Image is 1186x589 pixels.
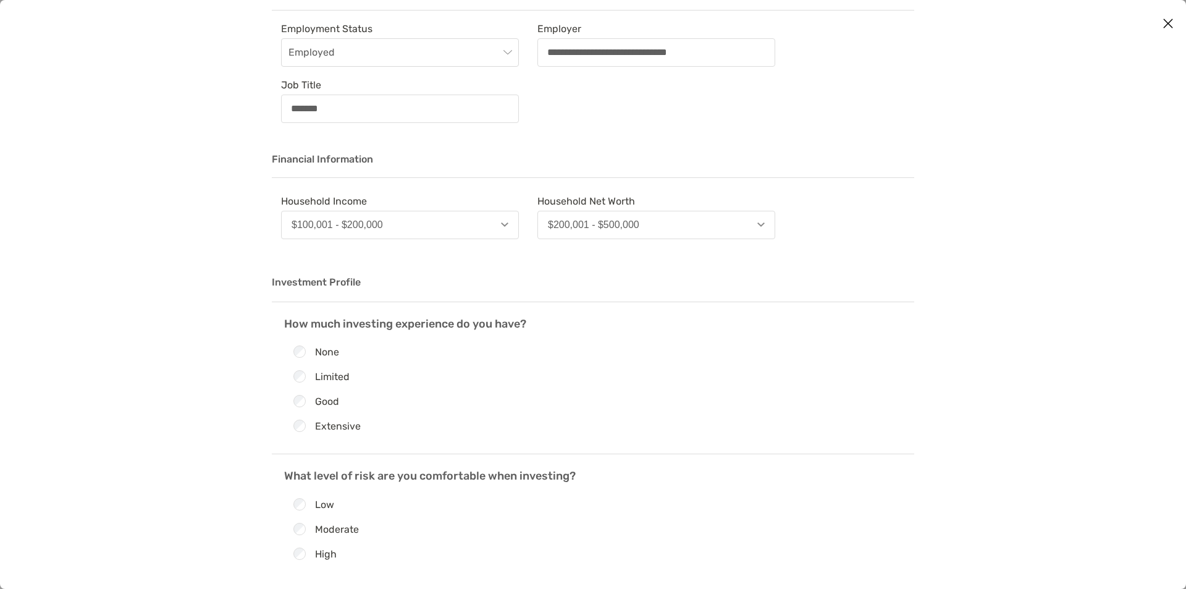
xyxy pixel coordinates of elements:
[288,39,511,66] span: Employed
[315,499,334,510] label: Low
[281,211,519,239] button: $100,001 - $200,000
[292,219,383,231] div: $100,001 - $200,000
[315,347,339,357] label: None
[757,222,765,227] img: Open dropdown arrow
[281,23,519,35] span: Employment Status
[315,396,339,407] label: Good
[272,275,914,302] h3: Investment Profile
[538,47,775,57] input: Employer
[272,154,914,178] h3: Financial Information
[501,222,508,227] img: Open dropdown arrow
[1159,15,1177,33] button: Close modal
[281,79,519,91] span: Job Title
[548,219,639,231] div: $200,001 - $500,000
[284,469,914,483] h4: What level of risk are you comfortable when investing?
[537,195,775,207] span: Household Net Worth
[284,317,914,331] h4: How much investing experience do you have?
[281,195,519,207] span: Household Income
[537,23,775,35] span: Employer
[315,549,337,559] label: High
[282,103,518,114] input: Job Title
[315,524,359,535] label: Moderate
[537,211,775,239] button: $200,001 - $500,000
[315,371,350,382] label: Limited
[315,421,361,431] label: Extensive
